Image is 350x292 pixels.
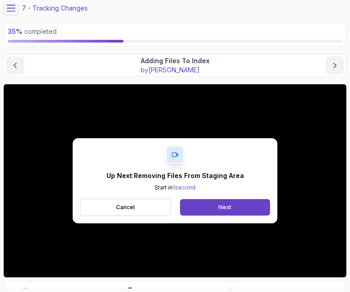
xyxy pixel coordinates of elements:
[116,204,135,211] p: Cancel
[8,27,22,35] span: 35 %
[218,204,231,211] div: Next
[141,56,210,65] p: Adding Files To Index
[173,184,196,191] span: 1 second
[6,56,24,75] button: previous content
[141,65,210,75] p: by
[326,56,344,75] button: next content
[106,171,244,180] p: Up Next: Removing Files From Staging Area
[106,184,244,191] p: Start in
[148,66,200,74] span: [PERSON_NAME]
[80,199,171,216] button: Cancel
[22,4,88,13] p: 7 - Tracking Changes
[4,84,346,277] iframe: 3 - Adding files to index (git add)
[180,199,270,216] button: Next
[8,27,57,35] span: completed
